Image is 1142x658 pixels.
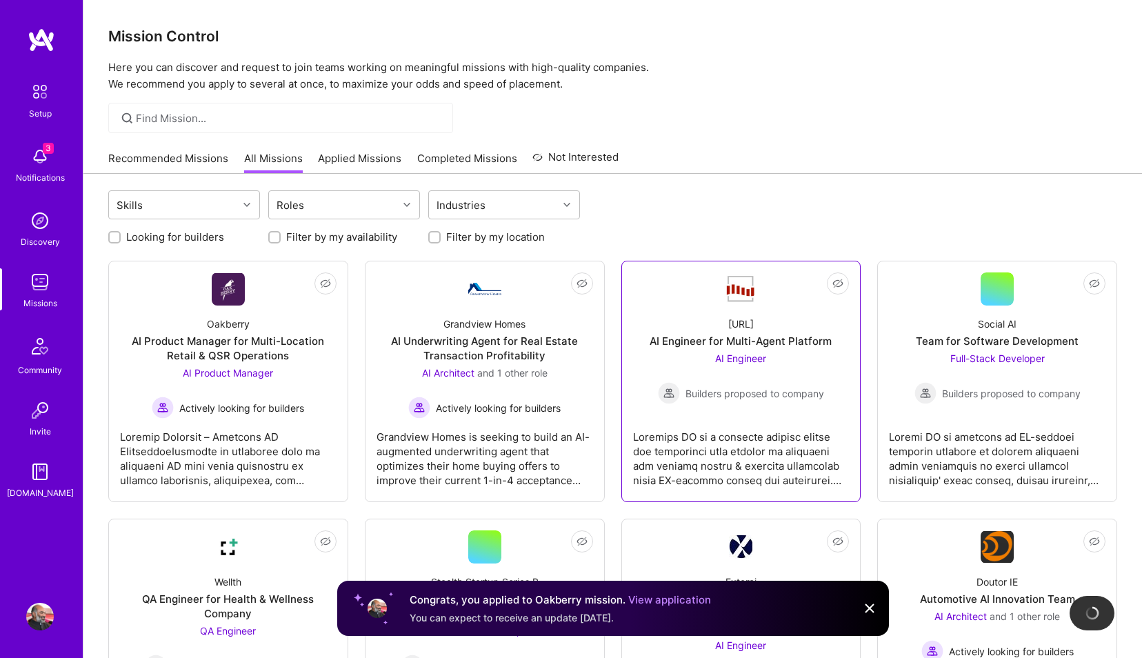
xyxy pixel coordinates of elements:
span: Builders proposed to company [942,386,1081,401]
span: Actively looking for builders [179,401,304,415]
div: Externi [725,575,757,589]
img: guide book [26,458,54,486]
a: All Missions [244,151,303,174]
i: icon EyeClosed [577,278,588,289]
img: Actively looking for builders [152,397,174,419]
a: Recommended Missions [108,151,228,174]
a: Social AITeam for Software DevelopmentFull-Stack Developer Builders proposed to companyBuilders p... [889,272,1105,490]
div: Wellth [214,575,241,589]
a: Not Interested [532,149,619,174]
a: Applied Missions [318,151,401,174]
i: icon EyeClosed [1089,536,1100,547]
div: [DOMAIN_NAME] [7,486,74,500]
div: AI Product Manager for Multi-Location Retail & QSR Operations [120,334,337,363]
label: Filter by my availability [286,230,397,244]
img: discovery [26,207,54,235]
img: Company Logo [729,535,752,559]
a: View application [628,593,711,606]
i: icon EyeClosed [832,536,843,547]
div: Team for Software Development [916,334,1079,348]
i: icon EyeClosed [1089,278,1100,289]
div: Industries [433,195,489,215]
div: Stealth Startup Series B [431,575,539,589]
div: Skills [113,195,146,215]
label: Filter by my location [446,230,545,244]
span: AI Architect [422,367,474,379]
div: Discovery [21,235,60,249]
i: icon EyeClosed [832,278,843,289]
img: Invite [26,397,54,424]
span: Actively looking for builders [436,401,561,415]
img: User profile [366,597,388,619]
div: Setup [29,106,52,121]
div: Roles [273,195,308,215]
img: Builders proposed to company [658,382,680,404]
img: Community [23,330,57,363]
span: 3 [43,143,54,154]
img: Company Logo [212,273,245,306]
a: Company Logo[URL]AI Engineer for Multi-Agent PlatformAI Engineer Builders proposed to companyBuil... [633,272,850,490]
span: AI Engineer [715,352,766,364]
img: logo [28,28,55,52]
div: Invite [30,424,51,439]
img: Actively looking for builders [408,397,430,419]
div: Grandview Homes [443,317,525,331]
div: Loremi DO si ametcons ad EL-seddoei temporin utlabore et dolorem aliquaeni admin veniamquis no ex... [889,419,1105,488]
input: Find Mission... [136,111,443,126]
i: icon Chevron [243,201,250,208]
a: Company LogoOakberryAI Product Manager for Multi-Location Retail & QSR OperationsAI Product Manag... [120,272,337,490]
p: Here you can discover and request to join teams working on meaningful missions with high-quality ... [108,59,1117,92]
i: icon EyeClosed [320,536,331,547]
img: User Avatar [26,603,54,630]
div: Oakberry [207,317,250,331]
i: icon SearchGrey [119,110,135,126]
span: Full-Stack Developer [950,352,1045,364]
img: Company Logo [724,275,757,303]
div: Doutor IE [976,575,1018,589]
div: [URL] [728,317,754,331]
span: and 1 other role [477,367,548,379]
img: loading [1085,606,1099,620]
img: Builders proposed to company [914,382,936,404]
i: icon Chevron [403,201,410,208]
span: Builders proposed to company [685,386,824,401]
div: Missions [23,296,57,310]
div: Loremips DO si a consecte adipisc elitse doe temporinci utla etdolor ma aliquaeni adm veniamq nos... [633,419,850,488]
a: Company LogoGrandview HomesAI Underwriting Agent for Real Estate Transaction ProfitabilityAI Arch... [377,272,593,490]
i: icon EyeClosed [577,536,588,547]
a: Completed Missions [417,151,517,174]
div: Congrats, you applied to Oakberry mission. [410,592,711,608]
img: teamwork [26,268,54,296]
span: AI Product Manager [183,367,273,379]
img: setup [26,77,54,106]
div: Social AI [978,317,1016,331]
div: Notifications [16,170,65,185]
div: AI Engineer for Multi-Agent Platform [650,334,832,348]
label: Looking for builders [126,230,224,244]
i: icon EyeClosed [320,278,331,289]
div: Community [18,363,62,377]
div: You can expect to receive an update [DATE]. [410,611,711,625]
img: Close [861,600,878,617]
div: Loremip Dolorsit – Ametcons AD ElitseddoeIusmodte in utlaboree dolo ma aliquaeni AD mini venia qu... [120,419,337,488]
img: Company Logo [212,530,245,564]
div: Grandview Homes is seeking to build an AI-augmented underwriting agent that optimizes their home ... [377,419,593,488]
h3: Mission Control [108,28,1117,45]
i: icon Chevron [563,201,570,208]
img: Company Logo [468,283,501,295]
a: User Avatar [23,603,57,630]
img: Company Logo [981,531,1014,563]
img: bell [26,143,54,170]
div: AI Underwriting Agent for Real Estate Transaction Profitability [377,334,593,363]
